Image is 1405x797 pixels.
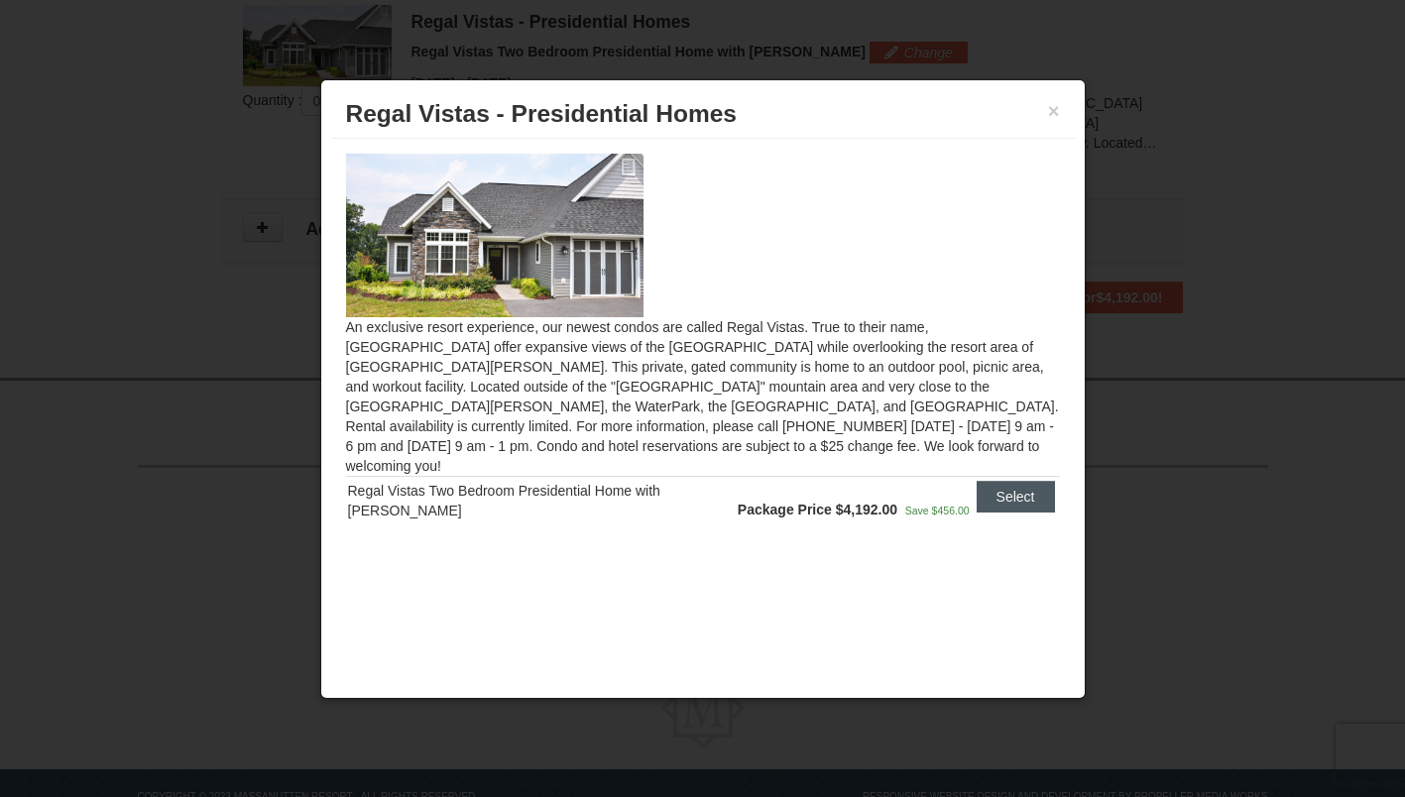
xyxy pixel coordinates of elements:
[1048,101,1060,121] button: ×
[738,502,897,517] strong: Package Price $4,192.00
[346,100,737,127] span: Regal Vistas - Presidential Homes
[348,481,734,520] div: Regal Vistas Two Bedroom Presidential Home with [PERSON_NAME]
[331,139,1075,558] div: An exclusive resort experience, our newest condos are called Regal Vistas. True to their name, [G...
[977,481,1055,512] button: Select
[346,154,644,316] img: 19218991-1-902409a9.jpg
[905,505,970,516] span: Save $456.00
